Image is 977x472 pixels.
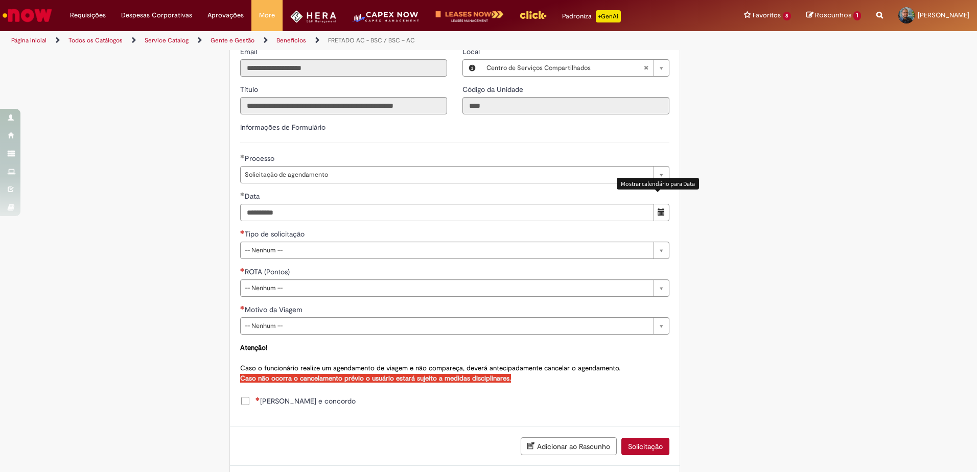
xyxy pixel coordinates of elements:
[68,36,123,44] a: Todos os Catálogos
[621,438,669,455] button: Solicitação
[753,10,781,20] span: Favoritos
[1,5,54,26] img: ServiceNow
[240,374,511,383] strong: Caso não ocorra o cancelamento prévio o usuário estará sujeito a medidas disciplinares.
[783,12,792,20] span: 8
[8,31,644,50] ul: Trilhas de página
[463,60,481,76] button: Local, Visualizar este registro Centro de Serviços Compartilhados
[259,10,275,20] span: More
[240,343,267,352] strong: Atenção!
[240,343,620,383] span: Caso o funcionário realize um agendamento de viagem e não compareça, deverá antecipadamente cance...
[240,154,245,158] span: Obrigatório Preenchido
[853,11,861,20] span: 1
[328,36,415,44] a: FRETADO AC - BSC / BSC – AC
[240,84,260,95] label: Somente leitura - Título
[617,178,699,190] div: Mostrar calendário para Data
[245,305,305,314] span: Motivo da Viagem
[240,59,447,77] input: Email
[245,242,648,258] span: -- Nenhum --
[486,60,643,76] span: Centro de Serviços Compartilhados
[211,36,254,44] a: Gente e Gestão
[240,192,245,196] span: Obrigatório Preenchido
[255,397,260,401] span: Necessários
[240,85,260,94] span: Somente leitura - Título
[352,10,420,31] img: CapexLogo5.png
[462,85,525,94] span: Somente leitura - Código da Unidade
[240,204,654,221] input: Data 01 October 2025 Wednesday
[121,10,192,20] span: Despesas Corporativas
[240,230,245,234] span: Necessários
[245,154,276,163] span: Processo
[638,60,654,76] abbr: Limpar campo Local
[207,10,244,20] span: Aprovações
[145,36,189,44] a: Service Catalog
[245,267,292,276] span: ROTA (Pontos)
[255,396,356,406] span: [PERSON_NAME] e concordo
[806,11,861,20] a: Rascunhos
[462,84,525,95] label: Somente leitura - Código da Unidade
[562,10,621,22] div: Padroniza
[519,7,547,22] img: click_logo_yellow_360x200.png
[481,60,669,76] a: Centro de Serviços CompartilhadosLimpar campo Local
[70,10,106,20] span: Requisições
[240,305,245,310] span: Necessários
[918,11,969,19] span: [PERSON_NAME]
[596,10,621,22] p: +GenAi
[245,280,648,296] span: -- Nenhum --
[240,47,259,56] span: Somente leitura - Email
[435,10,504,23] img: logo-leases-transp-branco.png
[11,36,46,44] a: Página inicial
[245,229,307,239] span: Tipo de solicitação
[245,192,262,201] span: Data
[276,36,306,44] a: Benefícios
[815,10,852,20] span: Rascunhos
[240,46,259,57] label: Somente leitura - Email
[462,47,482,56] span: Local
[521,437,617,455] button: Adicionar ao Rascunho
[245,167,648,183] span: Solicitação de agendamento
[240,123,325,132] label: Informações de Formulário
[654,204,669,221] button: O seletor de data foi fechado. 01 October 2025 Wednesday foi selecionado. Mostrar calendário para...
[245,318,648,334] span: -- Nenhum --
[240,97,447,114] input: Título
[240,268,245,272] span: Necessários
[290,10,337,23] img: HeraLogo.png
[462,97,669,114] input: Código da Unidade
